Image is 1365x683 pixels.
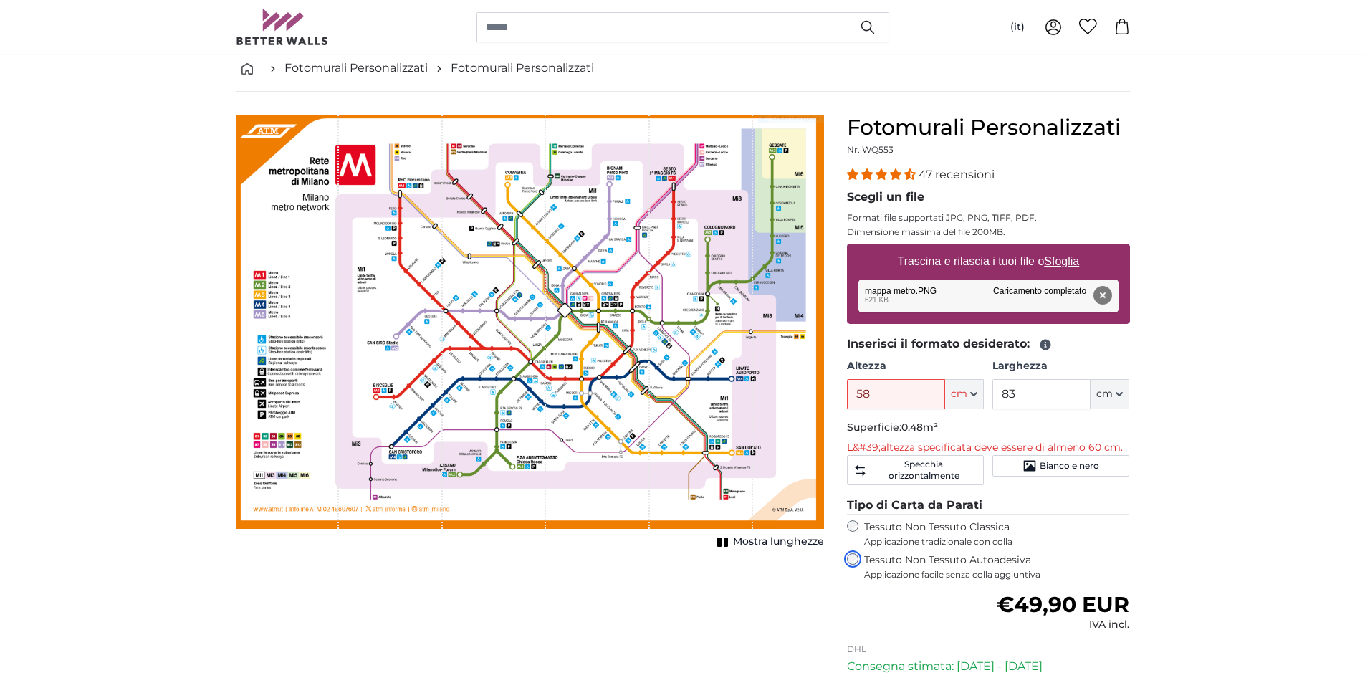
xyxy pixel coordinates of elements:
[733,535,824,549] span: Mostra lunghezze
[847,658,1130,675] p: Consegna stimata: [DATE] - [DATE]
[864,569,1130,581] span: Applicazione facile senza colla aggiuntiva
[997,591,1129,618] span: €49,90 EUR
[847,644,1130,655] p: DHL
[864,553,1130,581] label: Tessuto Non Tessuto Autoadesiva
[451,59,594,77] a: Fotomurali Personalizzati
[945,379,984,409] button: cm
[713,532,824,552] button: Mostra lunghezze
[847,188,1130,206] legend: Scegli un file
[919,168,995,181] span: 47 recensioni
[864,520,1130,548] label: Tessuto Non Tessuto Classica
[870,459,977,482] span: Specchia orizzontalmente
[236,45,1130,92] nav: breadcrumbs
[847,115,1130,140] h1: Fotomurali Personalizzati
[236,115,824,552] div: 1 of 1
[1040,460,1099,472] span: Bianco e nero
[284,59,428,77] a: Fotomurali Personalizzati
[847,497,1130,515] legend: Tipo di Carta da Parati
[864,536,1130,548] span: Applicazione tradizionale con colla
[847,168,919,181] span: 4.38 stars
[999,14,1036,40] button: (it)
[847,441,1130,455] p: L&#39;altezza specificata deve essere di almeno 60 cm.
[891,247,1085,276] label: Trascina e rilascia i tuoi file o
[992,455,1129,477] button: Bianco e nero
[236,9,329,45] img: Betterwalls
[847,212,1130,224] p: Formati file supportati JPG, PNG, TIFF, PDF.
[901,421,938,434] span: 0.48m²
[847,226,1130,238] p: Dimensione massima del file 200MB.
[847,335,1130,353] legend: Inserisci il formato desiderato:
[992,359,1129,373] label: Larghezza
[847,359,984,373] label: Altezza
[1091,379,1129,409] button: cm
[951,387,967,401] span: cm
[847,421,1130,435] p: Superficie:
[847,144,894,155] span: Nr. WQ553
[847,455,984,485] button: Specchia orizzontalmente
[1044,255,1079,267] u: Sfoglia
[1096,387,1113,401] span: cm
[997,618,1129,632] div: IVA incl.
